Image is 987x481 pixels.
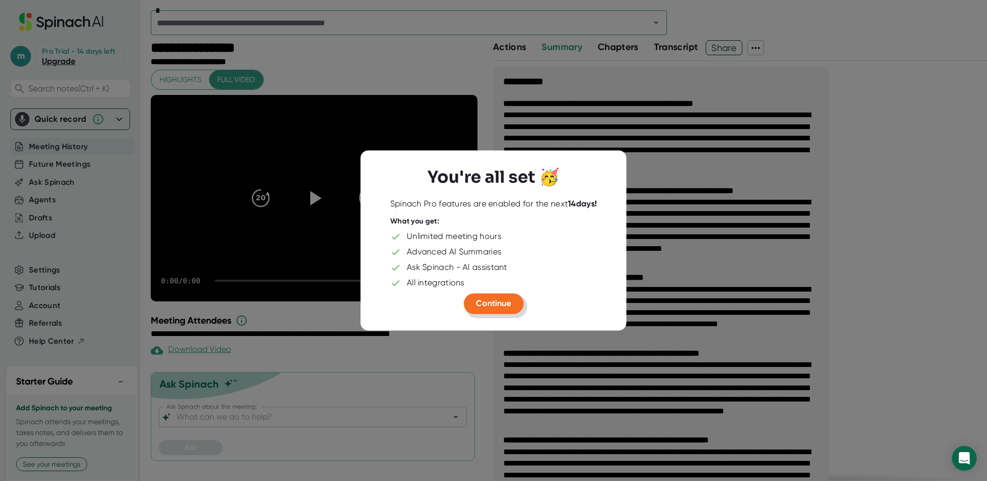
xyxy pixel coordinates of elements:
[390,217,439,226] div: What you get:
[952,446,977,471] div: Open Intercom Messenger
[476,298,511,308] span: Continue
[407,231,501,242] div: Unlimited meeting hours
[390,199,597,209] div: Spinach Pro features are enabled for the next
[427,167,560,187] h3: You're all set 🥳
[464,293,523,314] button: Continue
[407,262,507,272] div: Ask Spinach - AI assistant
[407,278,465,288] div: All integrations
[568,199,597,209] b: 14 days!
[407,247,501,257] div: Advanced AI Summaries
